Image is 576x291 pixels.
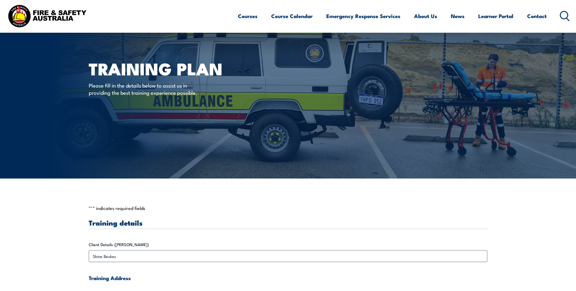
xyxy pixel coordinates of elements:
[89,274,487,281] h4: Training Address
[271,8,313,24] a: Course Calendar
[414,8,437,24] a: About Us
[89,61,243,76] h1: Training plan
[89,205,487,211] p: " " indicates required fields
[451,8,465,24] a: News
[478,8,513,24] a: Learner Portal
[238,8,257,24] a: Courses
[89,241,487,248] label: Client Details ([PERSON_NAME])
[326,8,400,24] a: Emergency Response Services
[527,8,547,24] a: Contact
[89,82,202,96] p: Please fill in the details below to assist us in providing the best training experience possible.
[89,219,487,226] h3: Training details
